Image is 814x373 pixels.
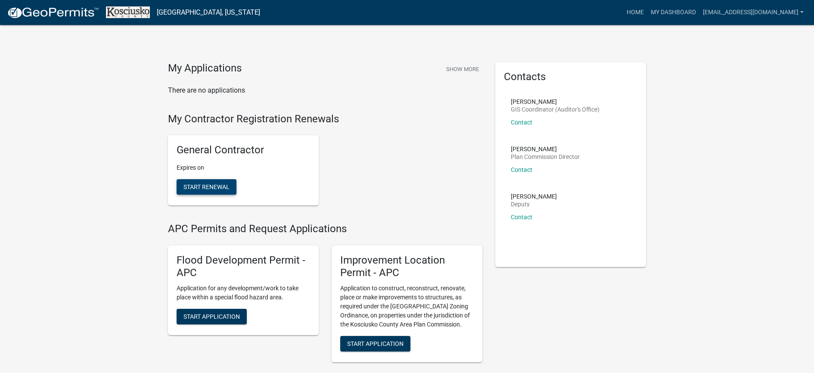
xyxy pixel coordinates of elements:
[623,4,647,21] a: Home
[168,113,482,125] h4: My Contractor Registration Renewals
[106,6,150,18] img: Kosciusko County, Indiana
[504,71,637,83] h5: Contacts
[511,106,600,112] p: GIS Coordinator (Auditor's Office)
[443,62,482,76] button: Show More
[511,214,532,221] a: Contact
[157,5,260,20] a: [GEOGRAPHIC_DATA], [US_STATE]
[511,119,532,126] a: Contact
[340,336,410,351] button: Start Application
[511,99,600,105] p: [PERSON_NAME]
[168,223,482,235] h4: APC Permits and Request Applications
[511,146,580,152] p: [PERSON_NAME]
[177,284,310,302] p: Application for any development/work to take place within a special flood hazard area.
[511,201,557,207] p: Deputy
[177,254,310,279] h5: Flood Development Permit - APC
[340,284,474,329] p: Application to construct, reconstruct, renovate, place or make improvements to structures, as req...
[177,309,247,324] button: Start Application
[168,113,482,213] wm-registration-list-section: My Contractor Registration Renewals
[340,254,474,279] h5: Improvement Location Permit - APC
[177,179,236,195] button: Start Renewal
[168,62,242,75] h4: My Applications
[168,85,482,96] p: There are no applications
[511,154,580,160] p: Plan Commission Director
[183,313,240,320] span: Start Application
[647,4,699,21] a: My Dashboard
[177,144,310,156] h5: General Contractor
[177,163,310,172] p: Expires on
[511,193,557,199] p: [PERSON_NAME]
[183,183,230,190] span: Start Renewal
[699,4,807,21] a: [EMAIL_ADDRESS][DOMAIN_NAME]
[347,340,404,347] span: Start Application
[511,166,532,173] a: Contact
